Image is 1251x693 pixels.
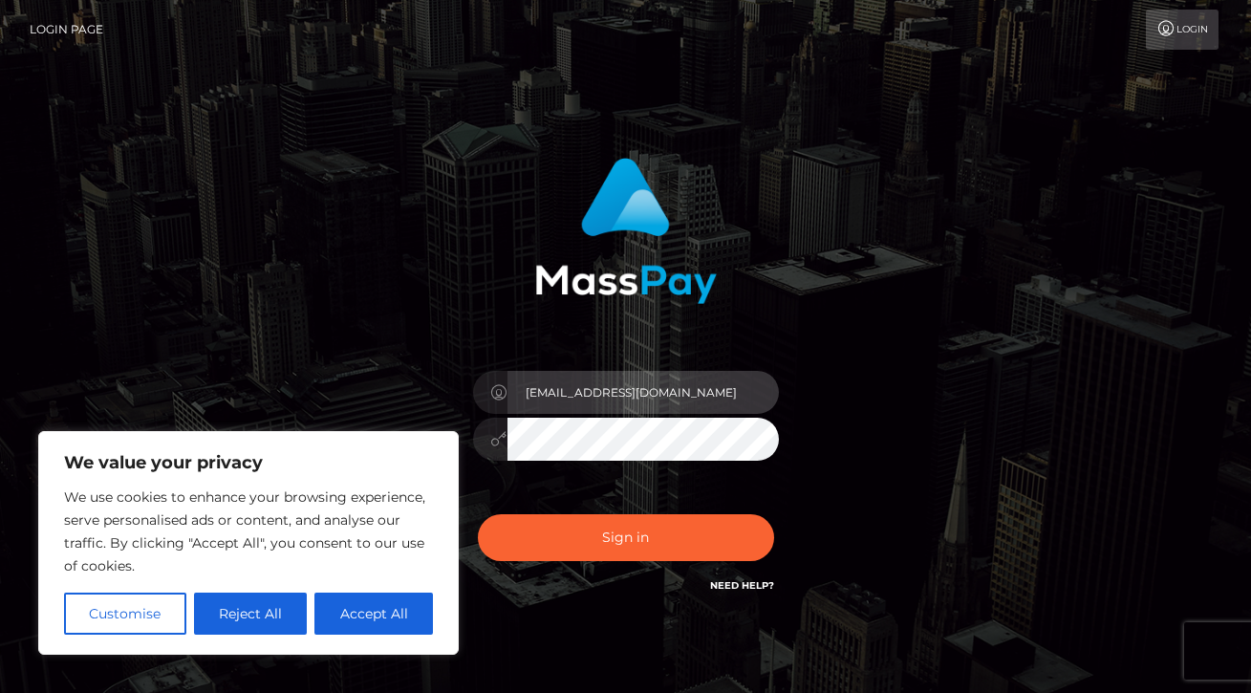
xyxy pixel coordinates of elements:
[30,10,103,50] a: Login Page
[64,593,186,635] button: Customise
[507,371,779,414] input: Username...
[64,451,433,474] p: We value your privacy
[710,579,774,592] a: Need Help?
[535,158,717,304] img: MassPay Login
[194,593,308,635] button: Reject All
[478,514,774,561] button: Sign in
[314,593,433,635] button: Accept All
[38,431,459,655] div: We value your privacy
[64,486,433,577] p: We use cookies to enhance your browsing experience, serve personalised ads or content, and analys...
[1146,10,1219,50] a: Login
